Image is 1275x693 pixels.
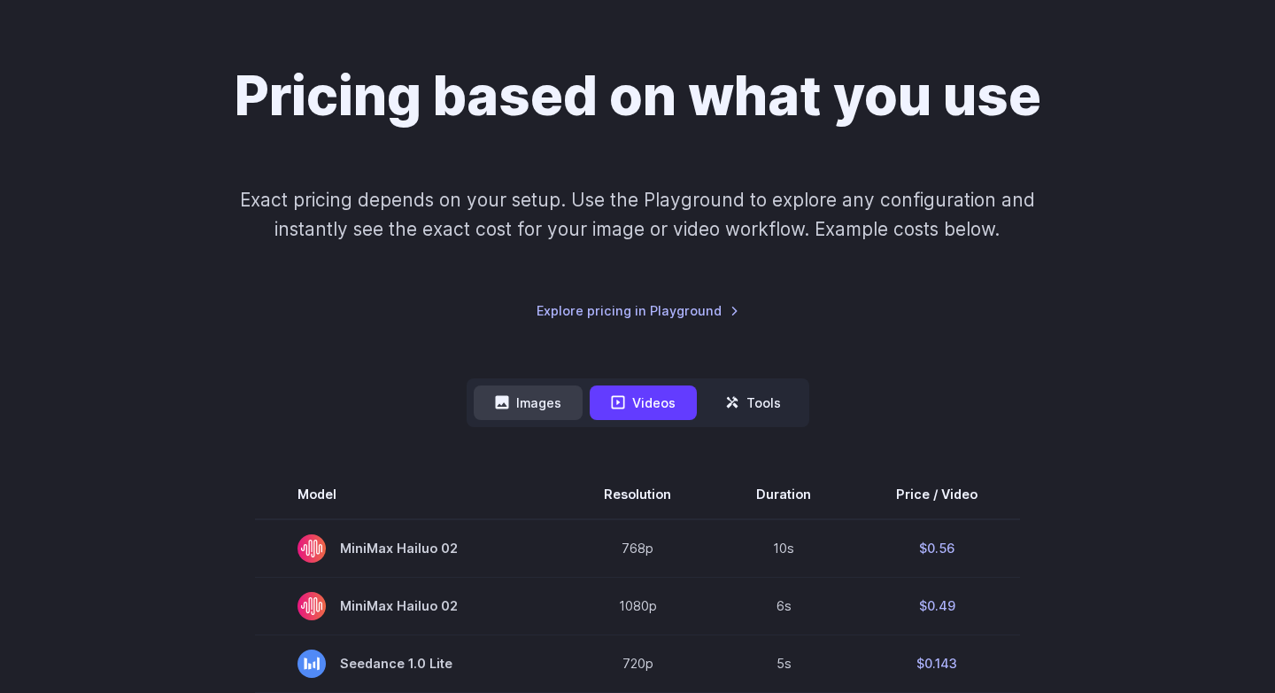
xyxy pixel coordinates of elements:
[714,577,854,635] td: 6s
[297,650,519,678] span: Seedance 1.0 Lite
[714,470,854,519] th: Duration
[714,635,854,692] td: 5s
[297,592,519,620] span: MiniMax Hailuo 02
[704,385,802,420] button: Tools
[561,470,714,519] th: Resolution
[474,385,583,420] button: Images
[854,577,1020,635] td: $0.49
[537,300,739,321] a: Explore pricing in Playground
[854,635,1020,692] td: $0.143
[297,534,519,563] span: MiniMax Hailuo 02
[255,470,561,519] th: Model
[206,185,1069,245] p: Exact pricing depends on your setup. Use the Playground to explore any configuration and instantl...
[854,519,1020,578] td: $0.56
[590,385,697,420] button: Videos
[854,470,1020,519] th: Price / Video
[235,64,1041,128] h1: Pricing based on what you use
[561,519,714,578] td: 768p
[561,635,714,692] td: 720p
[714,519,854,578] td: 10s
[561,577,714,635] td: 1080p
